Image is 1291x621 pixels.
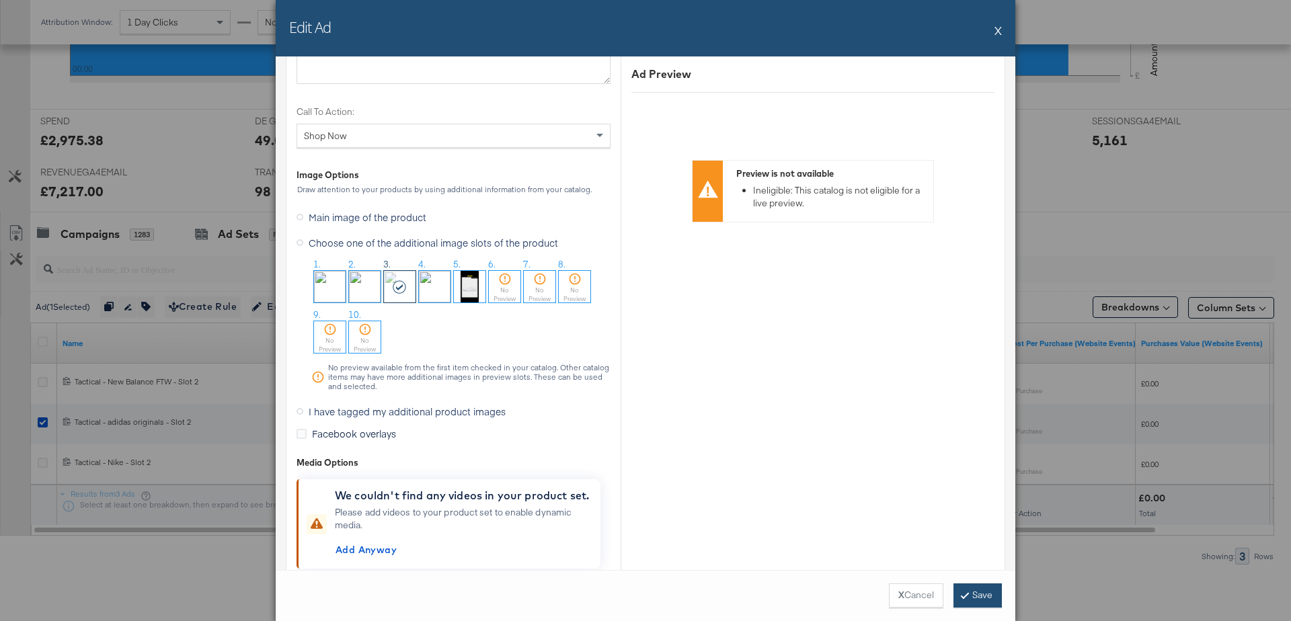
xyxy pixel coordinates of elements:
[994,17,1002,44] button: X
[309,236,558,249] span: Choose one of the additional image slots of the product
[454,271,485,302] img: LAo9fqQfyHeA6FOzy6lkHA.jpg
[336,542,397,558] span: Add Anyway
[312,427,396,440] span: Facebook overlays
[736,167,927,180] div: Preview is not available
[330,539,402,561] button: Add Anyway
[348,308,361,321] span: 10.
[453,258,461,271] span: 5.
[489,286,520,303] div: No Preview
[524,286,555,303] div: No Preview
[289,17,331,37] h2: Edit Ad
[558,258,565,271] span: 8.
[309,210,426,224] span: Main image of the product
[349,271,381,302] img: fl_la
[419,271,451,302] img: e_colorize%
[898,589,904,602] strong: X
[631,67,994,82] div: Ad Preview
[488,258,496,271] span: 6.
[313,308,321,321] span: 9.
[313,258,321,271] span: 1.
[297,34,611,84] textarea: [URL][DOMAIN_NAME]
[348,258,356,271] span: 2.
[314,336,346,354] div: No Preview
[314,271,346,302] img: l_artefacts:qmy3rS6aNdDGLiMTQP_KVA%2Cw_330%2Ch_76%2C
[753,184,927,209] li: Ineligible: This catalog is not eligible for a live preview.
[297,169,359,181] div: Image Options
[889,583,943,608] button: XCancel
[559,286,590,303] div: No Preview
[304,130,347,142] span: Shop Now
[349,336,381,354] div: No Preview
[297,456,611,469] div: Media Options
[953,583,1002,608] button: Save
[383,258,391,271] span: 3.
[335,487,595,503] div: We couldn't find any videos in your product set.
[297,185,611,194] div: Draw attention to your products by using additional information from your catalog.
[418,258,426,271] span: 4.
[327,363,611,391] div: No preview available from the first item checked in your catalog. Other catalog items may have mo...
[297,106,611,118] label: Call To Action:
[523,258,531,271] span: 7.
[309,405,506,418] span: I have tagged my additional product images
[335,506,595,561] div: Please add videos to your product set to enable dynamic media.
